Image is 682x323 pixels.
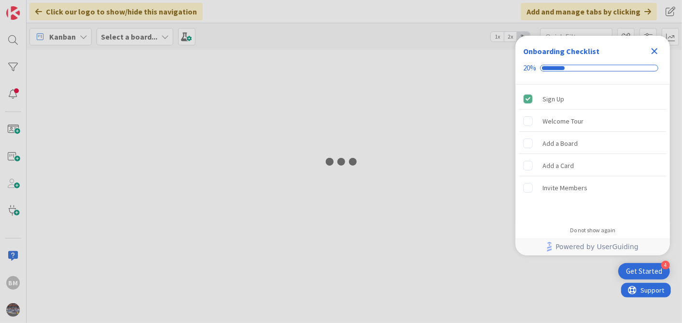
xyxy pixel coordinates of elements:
div: Checklist Container [515,36,670,255]
div: 4 [661,261,670,269]
div: Open Get Started checklist, remaining modules: 4 [618,263,670,280]
span: Powered by UserGuiding [556,241,639,253]
div: Footer [515,238,670,255]
div: Sign Up is complete. [519,88,666,110]
div: Checklist items [515,84,670,220]
div: Close Checklist [647,43,662,59]
a: Powered by UserGuiding [520,238,665,255]
div: Add a Board is incomplete. [519,133,666,154]
div: Get Started [626,267,662,276]
div: Add a Card [543,160,574,171]
div: 20% [523,64,536,72]
div: Welcome Tour is incomplete. [519,111,666,132]
span: Support [19,1,43,13]
div: Add a Board [543,138,578,149]
div: Invite Members [543,182,587,194]
div: Sign Up [543,93,564,105]
div: Do not show again [570,226,615,234]
div: Checklist progress: 20% [523,64,662,72]
div: Invite Members is incomplete. [519,177,666,198]
div: Onboarding Checklist [523,45,599,57]
div: Welcome Tour [543,115,584,127]
div: Add a Card is incomplete. [519,155,666,176]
